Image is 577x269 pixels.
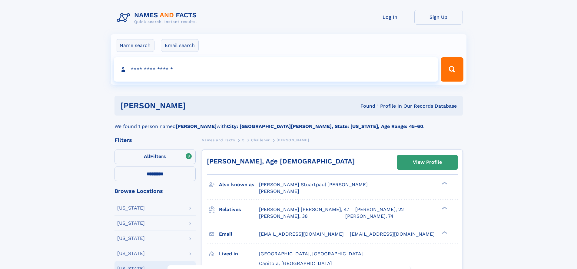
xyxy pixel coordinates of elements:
[350,231,435,237] span: [EMAIL_ADDRESS][DOMAIN_NAME]
[440,181,448,185] div: ❯
[219,249,259,259] h3: Lived in
[345,213,393,220] a: [PERSON_NAME], 74
[355,206,404,213] a: [PERSON_NAME], 22
[259,251,363,257] span: [GEOGRAPHIC_DATA], [GEOGRAPHIC_DATA]
[202,136,235,144] a: Names and Facts
[161,39,199,52] label: Email search
[259,231,344,237] span: [EMAIL_ADDRESS][DOMAIN_NAME]
[114,10,202,26] img: Logo Names and Facts
[219,204,259,215] h3: Relatives
[121,102,273,109] h1: [PERSON_NAME]
[207,157,355,165] a: [PERSON_NAME], Age [DEMOGRAPHIC_DATA]
[242,138,244,142] span: C
[114,116,463,130] div: We found 1 person named with .
[251,136,270,144] a: Challenor
[259,182,368,187] span: [PERSON_NAME] Stuartpaul [PERSON_NAME]
[219,180,259,190] h3: Also known as
[251,138,270,142] span: Challenor
[242,136,244,144] a: C
[441,57,463,82] button: Search Button
[277,138,309,142] span: [PERSON_NAME]
[219,229,259,239] h3: Email
[114,150,196,164] label: Filters
[259,188,299,194] span: [PERSON_NAME]
[397,155,457,170] a: View Profile
[227,123,423,129] b: City: [GEOGRAPHIC_DATA][PERSON_NAME], State: [US_STATE], Age Range: 45-60
[366,10,414,25] a: Log In
[114,188,196,194] div: Browse Locations
[176,123,217,129] b: [PERSON_NAME]
[440,206,448,210] div: ❯
[114,137,196,143] div: Filters
[414,10,463,25] a: Sign Up
[116,39,154,52] label: Name search
[114,57,438,82] input: search input
[259,206,349,213] a: [PERSON_NAME] [PERSON_NAME], 47
[413,155,442,169] div: View Profile
[144,153,150,159] span: All
[117,221,145,226] div: [US_STATE]
[117,236,145,241] div: [US_STATE]
[259,213,308,220] a: [PERSON_NAME], 38
[117,206,145,210] div: [US_STATE]
[117,251,145,256] div: [US_STATE]
[273,103,457,109] div: Found 1 Profile In Our Records Database
[259,261,332,266] span: Capitola, [GEOGRAPHIC_DATA]
[440,230,448,234] div: ❯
